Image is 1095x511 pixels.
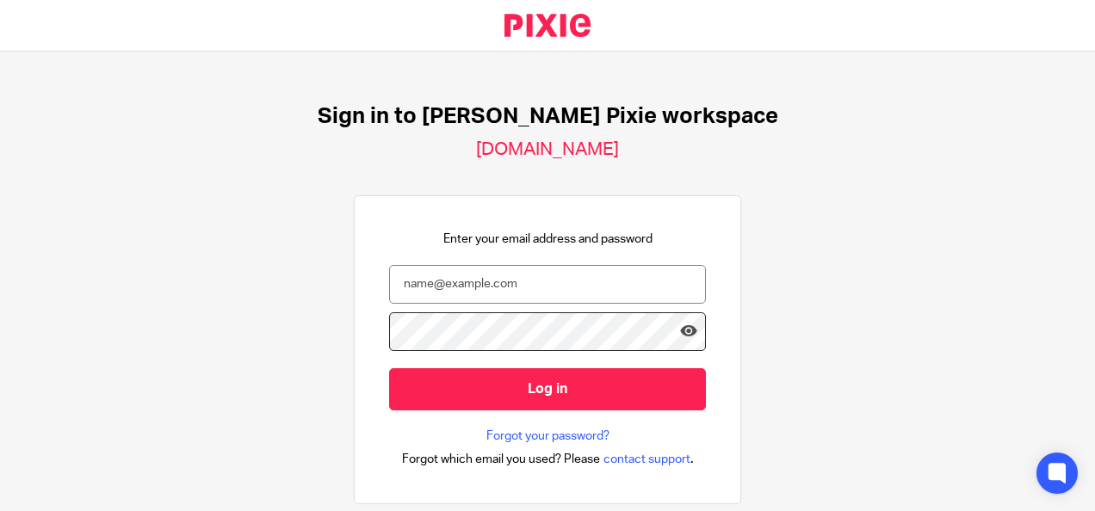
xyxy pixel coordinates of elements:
[486,428,609,445] a: Forgot your password?
[476,139,619,161] h2: [DOMAIN_NAME]
[402,449,694,469] div: .
[443,231,653,248] p: Enter your email address and password
[603,451,690,468] span: contact support
[318,103,778,130] h1: Sign in to [PERSON_NAME] Pixie workspace
[389,368,706,410] input: Log in
[402,451,600,468] span: Forgot which email you used? Please
[389,265,706,304] input: name@example.com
